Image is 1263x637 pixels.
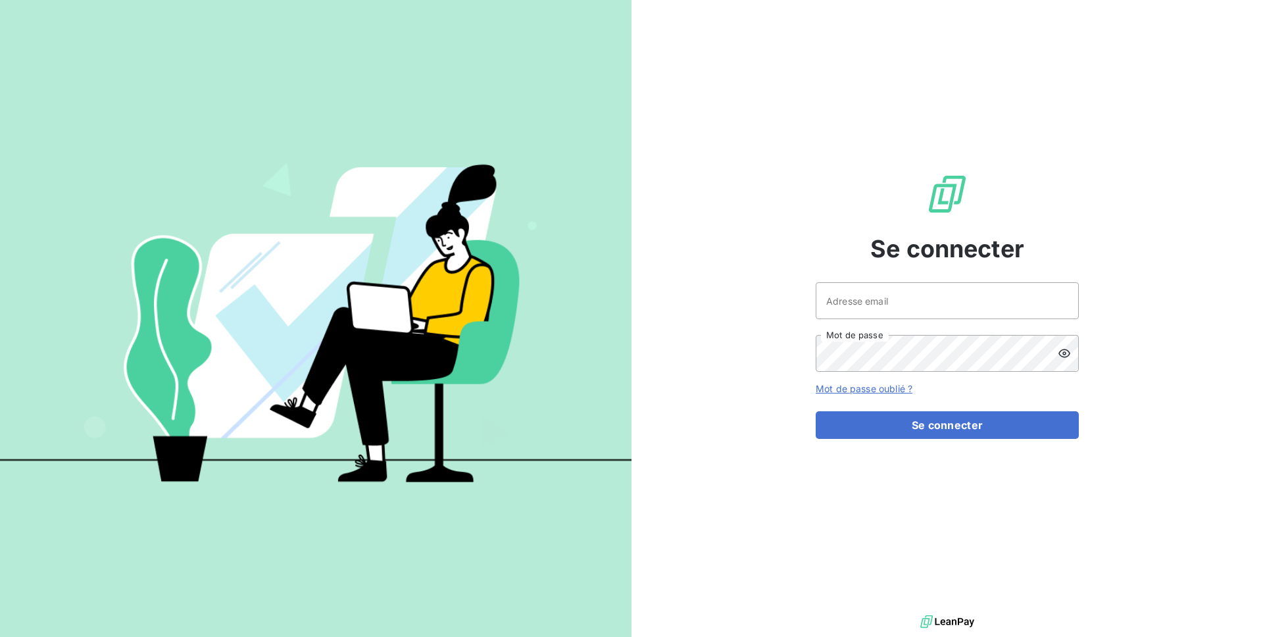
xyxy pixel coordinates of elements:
a: Mot de passe oublié ? [816,383,912,394]
img: logo [920,612,974,632]
img: Logo LeanPay [926,173,968,215]
button: Se connecter [816,411,1079,439]
input: placeholder [816,282,1079,319]
span: Se connecter [870,231,1024,267]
